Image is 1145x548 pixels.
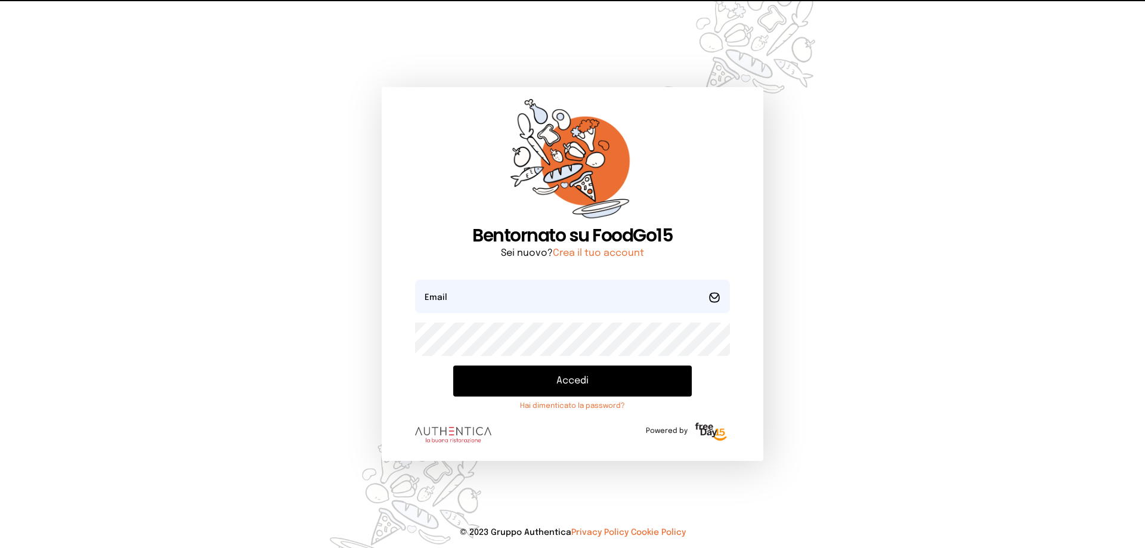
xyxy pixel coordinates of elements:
button: Accedi [453,366,692,397]
p: Sei nuovo? [415,246,730,261]
p: © 2023 Gruppo Authentica [19,527,1126,538]
a: Hai dimenticato la password? [453,401,692,411]
a: Privacy Policy [571,528,629,537]
a: Crea il tuo account [553,248,644,258]
img: sticker-orange.65babaf.png [510,99,635,225]
h1: Bentornato su FoodGo15 [415,225,730,246]
span: Powered by [646,426,688,436]
a: Cookie Policy [631,528,686,537]
img: logo.8f33a47.png [415,427,491,442]
img: logo-freeday.3e08031.png [692,420,730,444]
